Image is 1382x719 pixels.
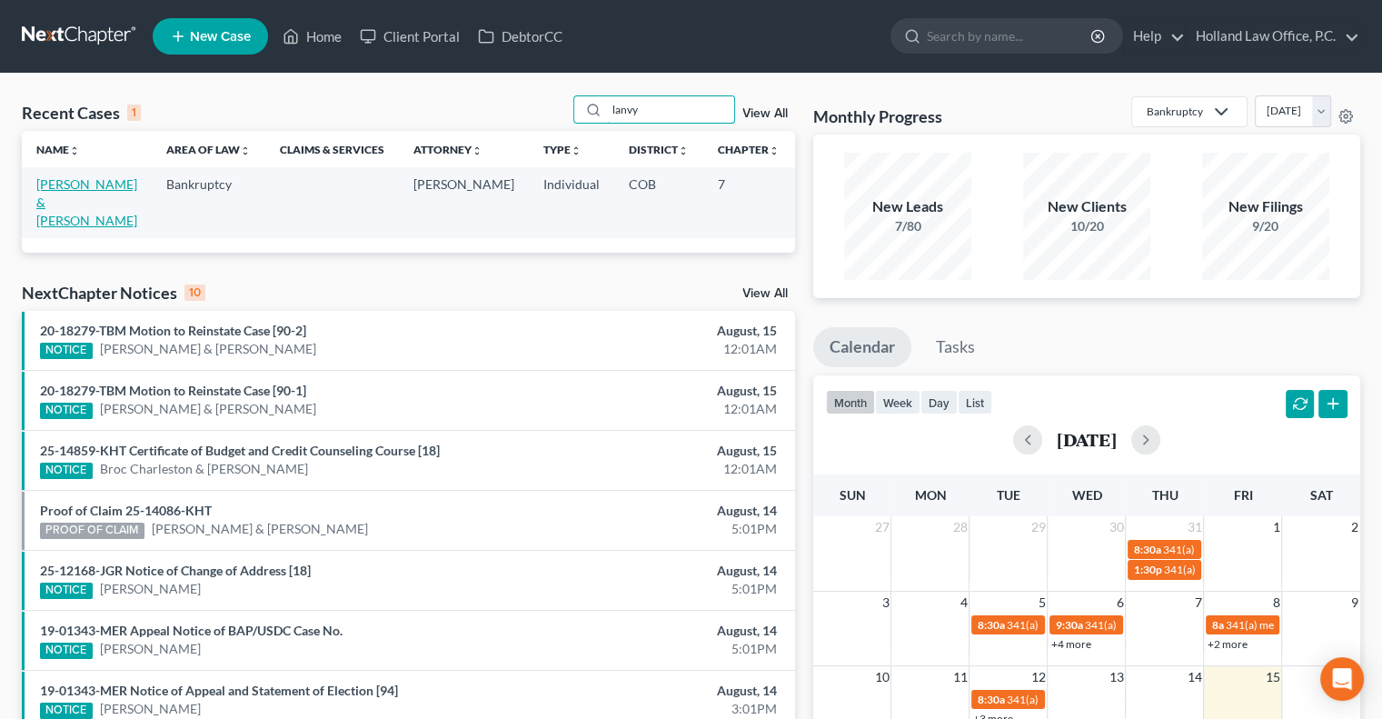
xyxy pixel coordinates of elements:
[40,623,343,638] a: 19-01343-MER Appeal Notice of BAP/USDC Case No.
[1211,618,1223,632] span: 8a
[166,143,251,156] a: Area of Lawunfold_more
[543,143,582,156] a: Typeunfold_more
[1050,637,1090,651] a: +4 more
[1006,618,1181,632] span: 341(a) meeting for [PERSON_NAME]
[1114,592,1125,614] span: 6
[351,20,469,53] a: Client Portal
[1320,657,1364,701] div: Open Intercom Messenger
[265,131,399,167] th: Claims & Services
[100,460,308,478] a: Broc Charleston & [PERSON_NAME]
[40,503,212,518] a: Proof of Claim 25-14086-KHT
[1349,516,1360,538] span: 2
[543,520,777,538] div: 5:01PM
[703,167,794,237] td: 7
[813,327,911,367] a: Calendar
[844,196,971,217] div: New Leads
[40,343,93,359] div: NOTICE
[742,107,788,120] a: View All
[40,403,93,419] div: NOTICE
[1107,666,1125,688] span: 13
[543,640,777,658] div: 5:01PM
[543,562,777,580] div: August, 14
[100,640,201,658] a: [PERSON_NAME]
[152,520,368,538] a: [PERSON_NAME] & [PERSON_NAME]
[1055,618,1082,632] span: 9:30a
[880,592,890,614] span: 3
[399,167,529,237] td: [PERSON_NAME]
[1233,487,1252,503] span: Fri
[1036,592,1047,614] span: 5
[543,400,777,418] div: 12:01AM
[40,383,306,398] a: 20-18279-TBM Motion to Reinstate Case [90-1]
[40,683,398,698] a: 19-01343-MER Notice of Appeal and Statement of Election [94]
[997,487,1020,503] span: Tue
[914,487,946,503] span: Mon
[1270,592,1281,614] span: 8
[1147,104,1203,119] div: Bankruptcy
[190,30,251,44] span: New Case
[1029,666,1047,688] span: 12
[529,167,614,237] td: Individual
[543,682,777,700] div: August, 14
[875,390,920,414] button: week
[1151,487,1178,503] span: Thu
[40,443,440,458] a: 25-14859-KHT Certificate of Budget and Credit Counseling Course [18]
[718,143,780,156] a: Chapterunfold_more
[152,167,265,237] td: Bankruptcy
[1029,516,1047,538] span: 29
[127,105,141,121] div: 1
[607,96,734,123] input: Search by name...
[1006,693,1181,706] span: 341(a) meeting for [PERSON_NAME]
[813,105,942,127] h3: Monthly Progress
[950,516,969,538] span: 28
[36,176,137,228] a: [PERSON_NAME] & [PERSON_NAME]
[100,700,201,718] a: [PERSON_NAME]
[543,322,777,340] div: August, 15
[1023,217,1150,235] div: 10/20
[273,20,351,53] a: Home
[839,487,865,503] span: Sun
[1133,543,1160,556] span: 8:30a
[1202,217,1329,235] div: 9/20
[472,145,482,156] i: unfold_more
[543,502,777,520] div: August, 14
[1185,516,1203,538] span: 31
[1185,666,1203,688] span: 14
[36,143,80,156] a: Nameunfold_more
[872,516,890,538] span: 27
[543,622,777,640] div: August, 14
[629,143,689,156] a: Districtunfold_more
[950,666,969,688] span: 11
[543,580,777,598] div: 5:01PM
[1207,637,1247,651] a: +2 more
[413,143,482,156] a: Attorneyunfold_more
[543,700,777,718] div: 3:01PM
[40,563,311,578] a: 25-12168-JGR Notice of Change of Address [18]
[958,592,969,614] span: 4
[22,282,205,304] div: NextChapter Notices
[1162,543,1337,556] span: 341(a) meeting for [PERSON_NAME]
[100,580,201,598] a: [PERSON_NAME]
[69,145,80,156] i: unfold_more
[1133,563,1161,576] span: 1:30p
[40,643,93,659] div: NOTICE
[977,618,1004,632] span: 8:30a
[1023,196,1150,217] div: New Clients
[40,463,93,479] div: NOTICE
[240,145,251,156] i: unfold_more
[1309,487,1332,503] span: Sat
[920,390,958,414] button: day
[872,666,890,688] span: 10
[40,583,93,599] div: NOTICE
[40,703,93,719] div: NOTICE
[927,19,1093,53] input: Search by name...
[469,20,572,53] a: DebtorCC
[1124,20,1185,53] a: Help
[826,390,875,414] button: month
[1349,592,1360,614] span: 9
[100,400,316,418] a: [PERSON_NAME] & [PERSON_NAME]
[1187,20,1359,53] a: Holland Law Office, P.C.
[614,167,703,237] td: COB
[678,145,689,156] i: unfold_more
[184,285,205,301] div: 10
